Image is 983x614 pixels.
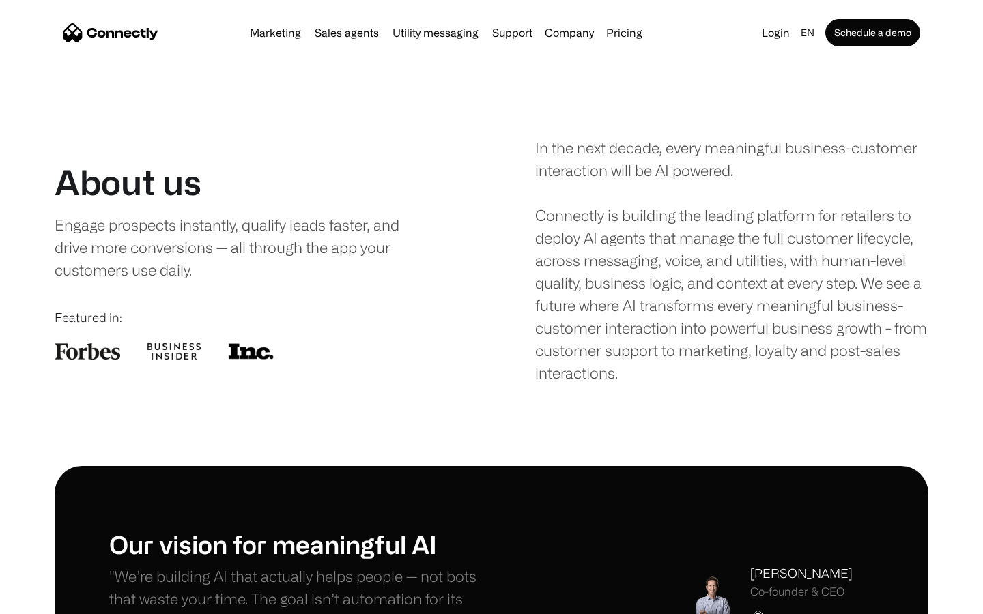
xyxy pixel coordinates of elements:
a: Marketing [244,27,307,38]
div: en [801,23,814,42]
ul: Language list [27,590,82,609]
a: Support [487,27,538,38]
div: Engage prospects instantly, qualify leads faster, and drive more conversions — all through the ap... [55,214,428,281]
div: [PERSON_NAME] [750,564,853,583]
div: Company [545,23,594,42]
div: Co-founder & CEO [750,585,853,598]
aside: Language selected: English [14,589,82,609]
a: Schedule a demo [825,19,920,46]
a: Login [756,23,795,42]
a: Pricing [601,27,648,38]
a: Sales agents [309,27,384,38]
h1: About us [55,162,201,203]
h1: Our vision for meaningful AI [109,529,491,559]
div: In the next decade, every meaningful business-customer interaction will be AI powered. Connectly ... [535,136,928,384]
a: Utility messaging [387,27,484,38]
div: Featured in: [55,308,448,327]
